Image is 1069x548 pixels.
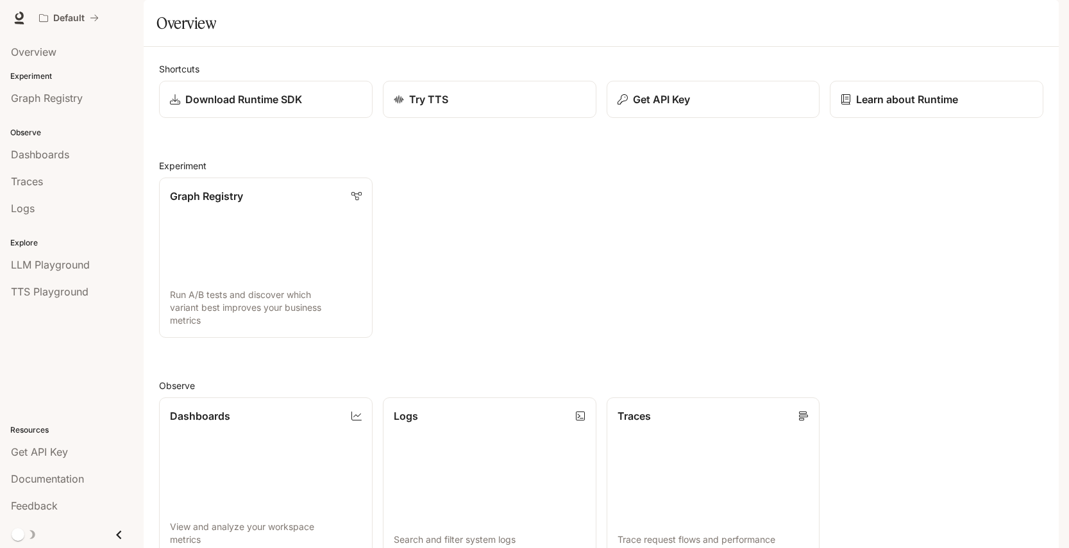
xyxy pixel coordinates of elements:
p: Default [53,13,85,24]
p: Get API Key [633,92,690,107]
p: Dashboards [170,408,230,424]
p: Graph Registry [170,188,243,204]
a: Try TTS [383,81,596,118]
button: Get API Key [607,81,820,118]
p: Download Runtime SDK [185,92,302,107]
p: Logs [394,408,418,424]
p: Run A/B tests and discover which variant best improves your business metrics [170,288,362,327]
p: Learn about Runtime [856,92,958,107]
h2: Shortcuts [159,62,1043,76]
h1: Overview [156,10,216,36]
a: Graph RegistryRun A/B tests and discover which variant best improves your business metrics [159,178,373,338]
p: Search and filter system logs [394,533,585,546]
h2: Experiment [159,159,1043,172]
a: Learn about Runtime [830,81,1043,118]
p: Trace request flows and performance [618,533,809,546]
p: Traces [618,408,651,424]
button: All workspaces [33,5,105,31]
p: View and analyze your workspace metrics [170,520,362,546]
a: Download Runtime SDK [159,81,373,118]
p: Try TTS [409,92,448,107]
h2: Observe [159,379,1043,392]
